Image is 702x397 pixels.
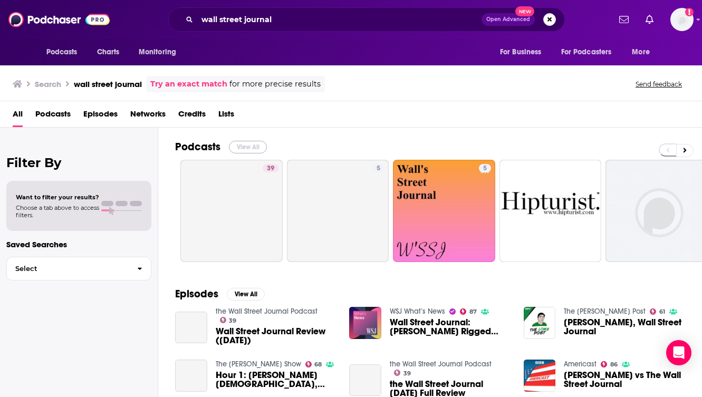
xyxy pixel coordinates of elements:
[564,318,685,336] span: [PERSON_NAME], Wall Street Journal
[180,160,283,262] a: 39
[216,371,337,389] a: Hour 1: Jason Gay, Wall Street Journal
[229,141,267,153] button: View All
[524,307,556,339] img: Sam Walker, Wall Street Journal
[6,257,151,280] button: Select
[216,307,318,316] a: the Wall Street Journal Podcast
[564,360,597,369] a: Americast
[615,11,633,28] a: Show notifications dropdown
[393,160,495,262] a: 5
[554,42,627,62] button: open menu
[349,364,381,396] a: the Wall Street Journal July 16 Full Review
[83,105,118,127] a: Episodes
[39,42,91,62] button: open menu
[216,371,337,389] span: Hour 1: [PERSON_NAME][DEMOGRAPHIC_DATA], Wall Street Journal
[178,105,206,127] a: Credits
[372,164,384,172] a: 5
[6,239,151,249] p: Saved Searches
[493,42,555,62] button: open menu
[483,163,487,174] span: 5
[150,78,227,90] a: Try an exact match
[287,160,389,262] a: 5
[229,318,236,323] span: 39
[46,45,78,60] span: Podcasts
[130,105,166,127] a: Networks
[390,318,511,336] span: Wall Street Journal: [PERSON_NAME] Rigged Polls to Favor [PERSON_NAME]
[390,307,445,316] a: WSJ What’s News
[377,163,380,174] span: 5
[610,362,618,367] span: 86
[131,42,190,62] button: open menu
[314,362,322,367] span: 68
[216,327,337,345] span: Wall Street Journal Review ([DATE])
[469,309,477,314] span: 87
[13,105,23,127] a: All
[659,309,665,314] span: 61
[220,317,237,323] a: 39
[394,370,411,376] a: 39
[632,45,650,60] span: More
[515,6,534,16] span: New
[564,371,685,389] a: Donald Trump vs The Wall Street Journal
[632,80,685,89] button: Send feedback
[8,9,110,30] img: Podchaser - Follow, Share and Rate Podcasts
[479,164,491,172] a: 5
[670,8,694,31] button: Show profile menu
[216,327,337,345] a: Wall Street Journal Review (May 21, 2025)
[670,8,694,31] img: User Profile
[175,287,218,301] h2: Episodes
[229,78,321,90] span: for more precise results
[390,318,511,336] a: Wall Street Journal: Cohen Rigged Polls to Favor Trump
[74,79,142,89] h3: wall street journal
[564,307,646,316] a: The Lowe Post
[35,105,71,127] a: Podcasts
[624,42,663,62] button: open menu
[197,11,482,28] input: Search podcasts, credits, & more...
[16,204,99,219] span: Choose a tab above to access filters.
[7,265,129,272] span: Select
[482,13,535,26] button: Open AdvancedNew
[641,11,658,28] a: Show notifications dropdown
[564,318,685,336] a: Sam Walker, Wall Street Journal
[349,307,381,339] img: Wall Street Journal: Cohen Rigged Polls to Favor Trump
[500,45,542,60] span: For Business
[175,287,265,301] a: EpisodesView All
[267,163,274,174] span: 39
[666,340,691,365] div: Open Intercom Messenger
[403,371,411,376] span: 39
[650,308,665,315] a: 61
[90,42,126,62] a: Charts
[218,105,234,127] a: Lists
[175,140,220,153] h2: Podcasts
[227,288,265,301] button: View All
[16,193,99,201] span: Want to filter your results?
[35,79,61,89] h3: Search
[670,8,694,31] span: Logged in as HughE
[524,360,556,392] img: Donald Trump vs The Wall Street Journal
[139,45,176,60] span: Monitoring
[390,360,492,369] a: the Wall Street Journal Podcast
[97,45,120,60] span: Charts
[685,8,694,16] svg: Add a profile image
[601,361,618,367] a: 86
[175,312,207,344] a: Wall Street Journal Review (May 21, 2025)
[305,361,322,367] a: 68
[460,308,477,315] a: 87
[216,360,301,369] a: The Paul Finebaum Show
[564,371,685,389] span: [PERSON_NAME] vs The Wall Street Journal
[263,164,278,172] a: 39
[175,140,267,153] a: PodcastsView All
[6,155,151,170] h2: Filter By
[486,17,530,22] span: Open Advanced
[561,45,612,60] span: For Podcasters
[175,360,207,392] a: Hour 1: Jason Gay, Wall Street Journal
